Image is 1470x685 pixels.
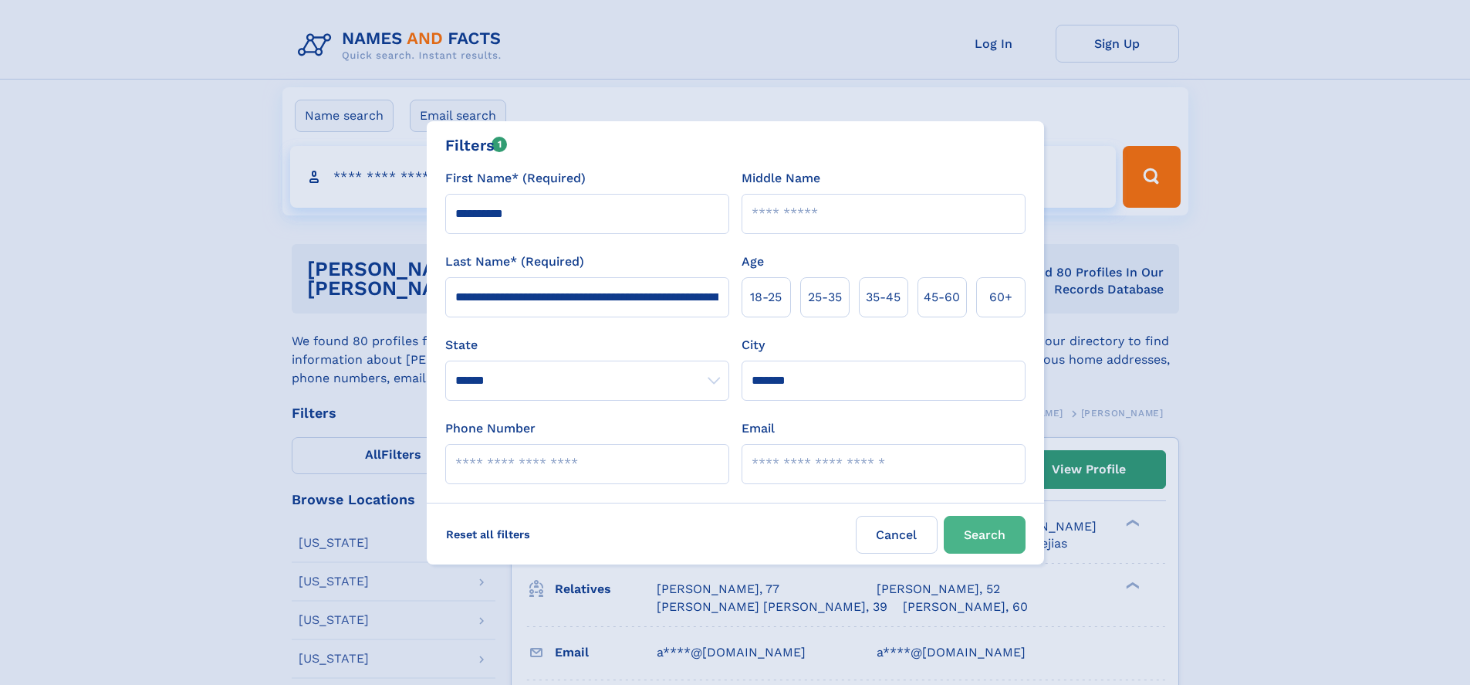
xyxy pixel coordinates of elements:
button: Search [944,516,1026,554]
span: 45‑60 [924,288,960,307]
span: 60+ [989,288,1012,307]
label: Middle Name [742,169,820,188]
label: State [445,336,729,354]
label: Cancel [856,516,938,554]
label: Age [742,253,764,271]
label: Email [742,419,775,438]
span: 18‑25 [750,288,782,307]
label: Phone Number [445,419,536,438]
span: 25‑35 [808,288,842,307]
label: First Name* (Required) [445,169,586,188]
label: City [742,336,765,354]
span: 35‑45 [866,288,901,307]
div: Filters [445,134,508,157]
label: Reset all filters [436,516,540,553]
label: Last Name* (Required) [445,253,584,271]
